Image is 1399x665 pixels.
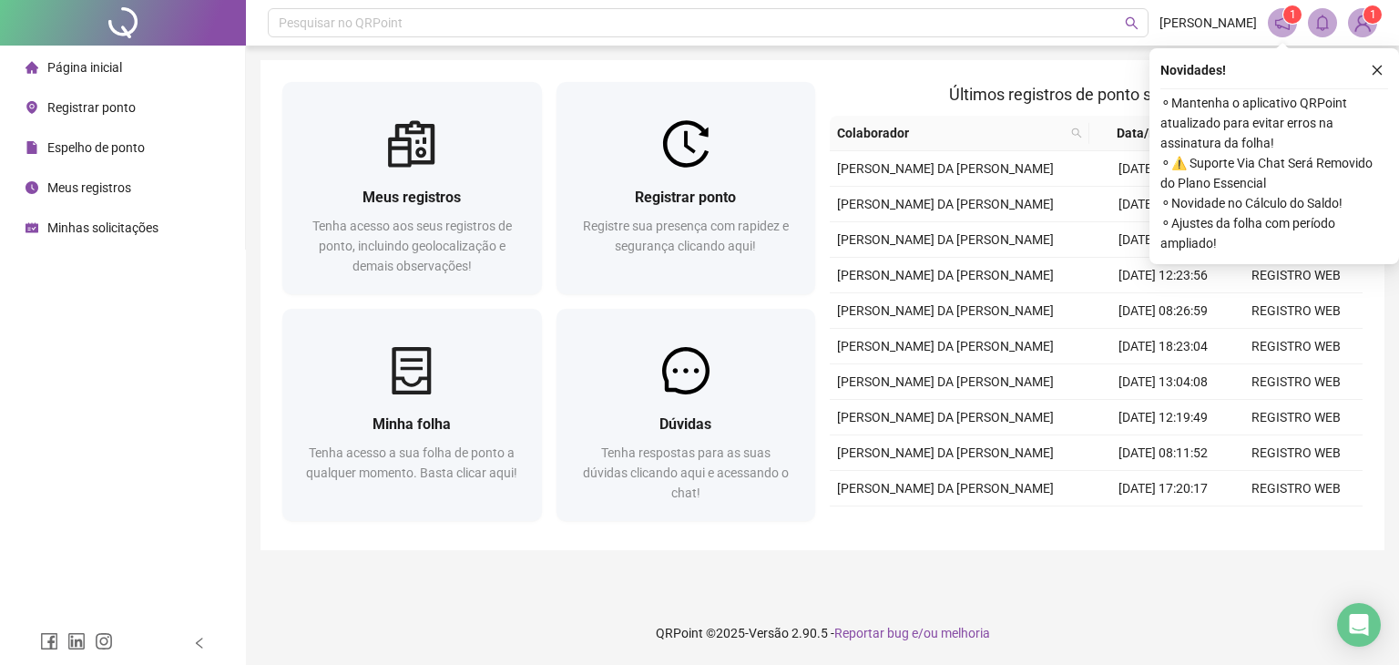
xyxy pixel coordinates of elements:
span: [PERSON_NAME] DA [PERSON_NAME] [837,303,1054,318]
span: search [1125,16,1139,30]
span: search [1071,128,1082,138]
span: Últimos registros de ponto sincronizados [949,85,1243,104]
span: ⚬ Novidade no Cálculo do Saldo! [1160,193,1388,213]
span: Reportar bug e/ou melhoria [834,626,990,640]
span: Página inicial [47,60,122,75]
td: REGISTRO WEB [1230,293,1363,329]
span: Registrar ponto [635,189,736,206]
span: Tenha acesso a sua folha de ponto a qualquer momento. Basta clicar aqui! [306,445,517,480]
span: left [193,637,206,650]
div: Open Intercom Messenger [1337,603,1381,647]
span: [PERSON_NAME] DA [PERSON_NAME] [837,410,1054,425]
span: Tenha acesso aos seus registros de ponto, incluindo geolocalização e demais observações! [312,219,512,273]
span: [PERSON_NAME] DA [PERSON_NAME] [837,445,1054,460]
span: [PERSON_NAME] DA [PERSON_NAME] [837,232,1054,247]
span: Registrar ponto [47,100,136,115]
a: Meus registrosTenha acesso aos seus registros de ponto, incluindo geolocalização e demais observa... [282,82,542,294]
span: [PERSON_NAME] DA [PERSON_NAME] [837,268,1054,282]
span: Minhas solicitações [47,220,158,235]
td: REGISTRO WEB [1230,258,1363,293]
span: clock-circle [26,181,38,194]
th: Data/Hora [1089,116,1219,151]
td: REGISTRO WEB [1230,400,1363,435]
a: DúvidasTenha respostas para as suas dúvidas clicando aqui e acessando o chat! [557,309,816,521]
span: Versão [749,626,789,640]
footer: QRPoint © 2025 - 2.90.5 - [246,601,1399,665]
td: REGISTRO WEB [1230,506,1363,542]
span: Espelho de ponto [47,140,145,155]
span: 1 [1370,8,1376,21]
span: schedule [26,221,38,234]
span: environment [26,101,38,114]
span: Colaborador [837,123,1064,143]
td: [DATE] 08:26:59 [1097,293,1230,329]
span: [PERSON_NAME] DA [PERSON_NAME] [837,481,1054,496]
td: [DATE] 08:11:52 [1097,435,1230,471]
img: 84054 [1349,9,1376,36]
span: facebook [40,632,58,650]
span: Meus registros [363,189,461,206]
span: Minha folha [373,415,451,433]
span: close [1371,64,1384,77]
span: Dúvidas [659,415,711,433]
td: [DATE] 12:19:49 [1097,400,1230,435]
sup: Atualize o seu contato no menu Meus Dados [1363,5,1382,24]
span: ⚬ Ajustes da folha com período ampliado! [1160,213,1388,253]
td: REGISTRO WEB [1230,471,1363,506]
span: [PERSON_NAME] DA [PERSON_NAME] [837,339,1054,353]
span: file [26,141,38,154]
td: [DATE] 08:44:33 [1097,151,1230,187]
a: Registrar pontoRegistre sua presença com rapidez e segurança clicando aqui! [557,82,816,294]
a: Minha folhaTenha acesso a sua folha de ponto a qualquer momento. Basta clicar aqui! [282,309,542,521]
td: [DATE] 17:20:17 [1097,471,1230,506]
span: linkedin [67,632,86,650]
td: [DATE] 12:23:56 [1097,258,1230,293]
span: bell [1314,15,1331,31]
span: Meus registros [47,180,131,195]
span: Tenha respostas para as suas dúvidas clicando aqui e acessando o chat! [583,445,789,500]
span: 1 [1290,8,1296,21]
span: [PERSON_NAME] [1159,13,1257,33]
span: [PERSON_NAME] DA [PERSON_NAME] [837,197,1054,211]
span: search [1067,119,1086,147]
sup: 1 [1283,5,1302,24]
td: [DATE] 18:23:04 [1097,329,1230,364]
td: [DATE] 13:23:23 [1097,222,1230,258]
span: Registre sua presença com rapidez e segurança clicando aqui! [583,219,789,253]
span: home [26,61,38,74]
td: REGISTRO WEB [1230,435,1363,471]
span: ⚬ Mantenha o aplicativo QRPoint atualizado para evitar erros na assinatura da folha! [1160,93,1388,153]
td: [DATE] 13:04:08 [1097,364,1230,400]
span: Data/Hora [1097,123,1197,143]
span: instagram [95,632,113,650]
span: [PERSON_NAME] DA [PERSON_NAME] [837,161,1054,176]
span: ⚬ ⚠️ Suporte Via Chat Será Removido do Plano Essencial [1160,153,1388,193]
td: [DATE] 13:36:38 [1097,506,1230,542]
span: notification [1274,15,1291,31]
span: [PERSON_NAME] DA [PERSON_NAME] [837,374,1054,389]
td: [DATE] 18:04:14 [1097,187,1230,222]
span: Novidades ! [1160,60,1226,80]
td: REGISTRO WEB [1230,364,1363,400]
td: REGISTRO WEB [1230,329,1363,364]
